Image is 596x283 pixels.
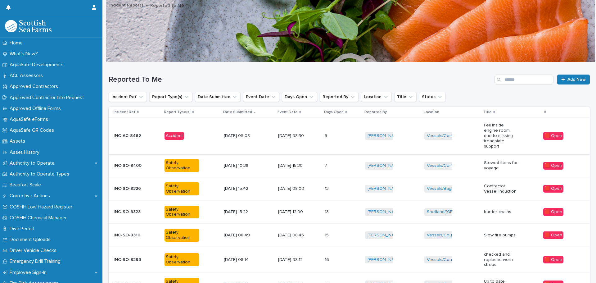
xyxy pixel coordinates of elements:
[419,92,446,102] button: Status
[7,204,77,210] p: COSHH Low Hazard Register
[7,171,74,177] p: Authority to Operate Types
[484,184,518,194] p: Contractor Vessel Induction
[7,40,28,46] p: Home
[109,224,590,247] tr: INC-SO-8310INC-SO-8310 Safety Observation[DATE] 08:49[DATE] 08:451515 [PERSON_NAME] Vessels/Coura...
[278,186,313,191] p: [DATE] 08:00
[368,257,401,262] a: [PERSON_NAME]
[368,209,401,215] a: [PERSON_NAME]
[114,185,142,191] p: INC-SO-8326
[165,182,199,195] div: Safety Observation
[484,209,518,215] p: barrier chains
[224,233,258,238] p: [DATE] 08:49
[224,209,258,215] p: [DATE] 15:22
[483,109,492,116] p: Title
[224,186,258,191] p: [DATE] 15:42
[109,118,590,154] tr: INC-AC-8462INC-AC-8462 Accident[DATE] 09:08[DATE] 08:3055 [PERSON_NAME] Vessels/Commander Fell in...
[368,163,401,168] a: [PERSON_NAME]
[7,258,65,264] p: Emergency Drill Training
[224,163,258,168] p: [DATE] 10:38
[7,270,52,276] p: Employee Sign-In
[278,109,298,116] p: Event Date
[484,123,518,149] p: Fell inside engine room due to missing treadplate support
[164,109,191,116] p: Report Type(s)
[243,92,279,102] button: Event Date
[368,133,401,139] a: [PERSON_NAME]
[224,133,258,139] p: [DATE] 09:08
[427,163,468,168] a: Vessels/Commander
[427,209,489,215] a: Shetland/[GEOGRAPHIC_DATA]
[484,233,518,238] p: Slow fire pumps
[361,92,392,102] button: Location
[7,193,55,199] p: Corrective Actions
[165,253,199,266] div: Safety Observation
[195,92,241,102] button: Date Submitted
[427,186,463,191] a: Vessels/Bagheera
[325,208,330,215] p: 13
[278,233,313,238] p: [DATE] 08:45
[7,127,59,133] p: AquaSafe QR Codes
[543,231,563,239] div: 🟥 Open
[165,229,199,242] div: Safety Observation
[7,84,63,89] p: Approved Contractors
[543,132,563,140] div: 🟥 Open
[282,92,317,102] button: Days Open
[165,132,184,140] div: Accident
[324,109,344,116] p: Days Open
[114,162,143,168] p: INC-SO-8400
[325,256,330,262] p: 16
[114,132,142,139] p: INC-AC-8462
[109,92,147,102] button: Incident Ref
[7,226,39,232] p: Dive Permit
[364,109,387,116] p: Reported By
[543,208,563,216] div: 🟥 Open
[325,231,330,238] p: 15
[320,92,359,102] button: Reported By
[567,77,586,82] span: Add New
[109,154,590,177] tr: INC-SO-8400INC-SO-8400 Safety Observation[DATE] 10:38[DATE] 15:3077 [PERSON_NAME] Vessels/Command...
[7,106,66,112] p: Approved Offline Forms
[394,92,417,102] button: Title
[109,1,143,8] a: Incident Reports
[325,162,328,168] p: 7
[278,133,313,139] p: [DATE] 08:30
[484,252,518,267] p: checked and replaced worn strops
[278,163,313,168] p: [DATE] 15:30
[484,160,518,171] p: Stowed items for voyage
[427,257,469,262] a: Vessels/Courageous
[7,160,60,166] p: Authority to Operate
[543,185,563,193] div: 🟥 Open
[543,256,563,264] div: 🟥 Open
[7,149,44,155] p: Asset History
[7,138,30,144] p: Assets
[7,73,48,79] p: ACL Assessors
[278,257,313,262] p: [DATE] 08:12
[368,233,401,238] a: [PERSON_NAME]
[325,132,328,139] p: 5
[109,177,590,200] tr: INC-SO-8326INC-SO-8326 Safety Observation[DATE] 15:42[DATE] 08:001313 [PERSON_NAME] Vessels/Baghe...
[557,75,590,84] a: Add New
[114,109,135,116] p: Incident Ref
[224,257,258,262] p: [DATE] 08:14
[424,109,439,116] p: Location
[109,247,590,272] tr: INC-SO-8293INC-SO-8293 Safety Observation[DATE] 08:14[DATE] 08:121616 [PERSON_NAME] Vessels/Coura...
[7,95,89,101] p: Approved Contractor Info Request
[7,237,56,243] p: Document Uploads
[325,185,330,191] p: 13
[427,133,468,139] a: Vessels/Commander
[150,2,184,8] p: Reported To Me
[7,215,72,221] p: COSHH Chemical Manager
[368,186,401,191] a: [PERSON_NAME]
[7,116,53,122] p: AquaSafe eForms
[278,209,313,215] p: [DATE] 12:00
[223,109,252,116] p: Date Submitted
[109,75,492,84] h1: Reported To Me
[165,159,199,172] div: Safety Observation
[109,200,590,224] tr: INC-SO-8323INC-SO-8323 Safety Observation[DATE] 15:22[DATE] 12:001313 [PERSON_NAME] Shetland/[GEO...
[114,231,142,238] p: INC-SO-8310
[494,75,553,84] input: Search
[114,256,142,262] p: INC-SO-8293
[165,206,199,219] div: Safety Observation
[543,162,563,170] div: 🟥 Open
[7,51,43,57] p: What's New?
